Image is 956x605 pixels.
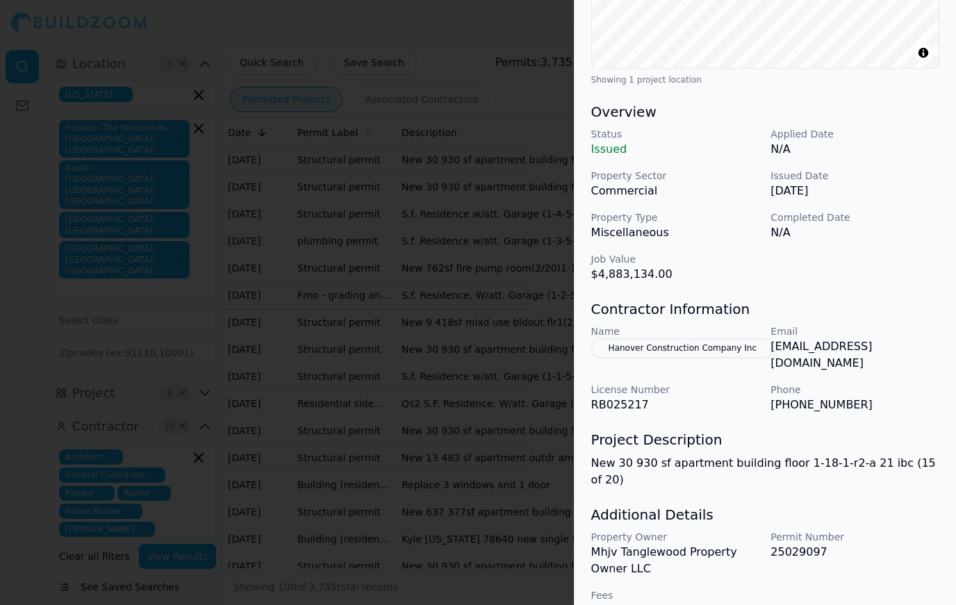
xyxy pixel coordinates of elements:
div: Showing 1 project location [591,74,939,85]
p: Commercial [591,183,760,199]
summary: Toggle attribution [915,44,932,61]
p: Property Owner [591,530,760,544]
p: Status [591,127,760,141]
p: [PHONE_NUMBER] [770,397,939,413]
p: Fees [591,588,760,602]
h3: Overview [591,102,939,122]
p: [EMAIL_ADDRESS][DOMAIN_NAME] [770,338,939,372]
h3: Additional Details [591,505,939,524]
p: RB025217 [591,397,760,413]
p: N/A [770,141,939,158]
p: $4,883,134.00 [591,266,760,283]
p: Email [770,324,939,338]
p: Issued [591,141,760,158]
p: N/A [770,224,939,241]
p: Permit Number [770,530,939,544]
h3: Project Description [591,430,939,449]
p: Name [591,324,760,338]
p: 25029097 [770,544,939,561]
p: Applied Date [770,127,939,141]
p: Completed Date [770,210,939,224]
p: Property Type [591,210,760,224]
p: Mhjv Tanglewood Property Owner LLC [591,544,760,577]
p: Property Sector [591,169,760,183]
button: Hanover Construction Company Inc [591,338,774,358]
p: Job Value [591,252,760,266]
p: License Number [591,383,760,397]
p: [DATE] [770,183,939,199]
p: Miscellaneous [591,224,760,241]
p: Issued Date [770,169,939,183]
h3: Contractor Information [591,299,939,319]
p: Phone [770,383,939,397]
p: New 30 930 sf apartment building floor 1-18-1-r2-a 21 ibc (15 of 20) [591,455,939,488]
